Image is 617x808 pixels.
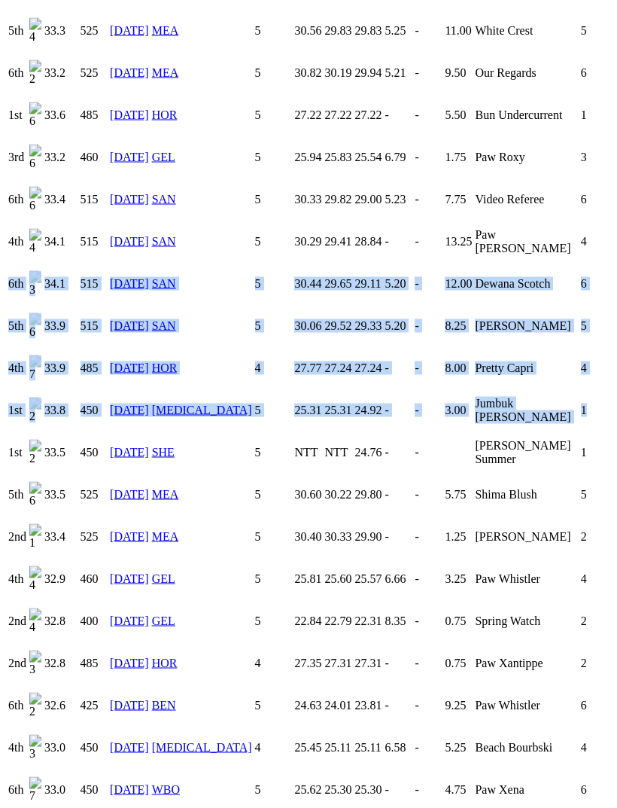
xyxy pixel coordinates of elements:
[444,601,473,642] td: 0.75
[8,11,27,51] td: 5th
[152,277,176,290] a: SAN
[324,432,352,473] td: NTT
[254,559,293,599] td: 5
[474,348,578,389] td: Pretty Capri
[444,348,473,389] td: 8.00
[293,221,322,262] td: 30.29
[44,685,78,726] td: 32.6
[152,699,176,712] a: BEN
[44,221,78,262] td: 34.1
[254,264,293,304] td: 5
[354,264,382,304] td: 29.11
[254,390,293,431] td: 5
[44,727,78,768] td: 33.0
[474,137,578,178] td: Paw Roxy
[29,735,41,761] img: 3
[293,53,322,93] td: 30.82
[474,517,578,557] td: [PERSON_NAME]
[152,572,175,585] a: GEL
[8,601,27,642] td: 2nd
[8,306,27,346] td: 5th
[474,601,578,642] td: Spring Watch
[80,685,108,726] td: 425
[29,102,41,128] img: 6
[8,53,27,93] td: 6th
[384,517,412,557] td: -
[80,474,108,515] td: 525
[254,306,293,346] td: 5
[254,348,293,389] td: 4
[293,559,322,599] td: 25.81
[414,559,442,599] td: -
[444,221,473,262] td: 13.25
[110,404,149,416] a: [DATE]
[414,390,442,431] td: -
[110,530,149,543] a: [DATE]
[580,601,589,642] td: 2
[254,727,293,768] td: 4
[580,53,589,93] td: 6
[384,432,412,473] td: -
[293,390,322,431] td: 25.31
[354,517,382,557] td: 29.90
[110,108,149,121] a: [DATE]
[354,474,382,515] td: 29.80
[152,24,179,37] a: MEA
[474,643,578,684] td: Paw Xantippe
[254,137,293,178] td: 5
[324,11,352,51] td: 29.83
[354,179,382,220] td: 29.00
[444,643,473,684] td: 0.75
[110,657,149,669] a: [DATE]
[29,398,41,423] img: 2
[80,432,108,473] td: 450
[414,179,442,220] td: -
[324,643,352,684] td: 27.31
[580,390,589,431] td: 1
[384,53,412,93] td: 5.21
[384,264,412,304] td: 5.20
[8,643,27,684] td: 2nd
[110,572,149,585] a: [DATE]
[152,657,178,669] a: HOR
[293,179,322,220] td: 30.33
[324,517,352,557] td: 30.33
[324,348,352,389] td: 27.24
[8,137,27,178] td: 3rd
[293,348,322,389] td: 27.77
[580,95,589,136] td: 1
[8,517,27,557] td: 2nd
[152,66,179,79] a: MEA
[29,60,41,86] img: 2
[324,559,352,599] td: 25.60
[354,390,382,431] td: 24.92
[354,559,382,599] td: 25.57
[152,741,252,754] a: [MEDICAL_DATA]
[474,95,578,136] td: Bun Undercurrent
[293,306,322,346] td: 30.06
[444,306,473,346] td: 8.25
[444,137,473,178] td: 1.75
[29,608,41,634] img: 4
[8,221,27,262] td: 4th
[414,53,442,93] td: -
[110,699,149,712] a: [DATE]
[414,517,442,557] td: -
[293,517,322,557] td: 30.40
[254,179,293,220] td: 5
[444,517,473,557] td: 1.25
[293,601,322,642] td: 22.84
[29,187,41,212] img: 6
[254,474,293,515] td: 5
[324,601,352,642] td: 22.79
[474,11,578,51] td: White Crest
[44,432,78,473] td: 33.5
[354,11,382,51] td: 29.83
[80,390,108,431] td: 450
[29,777,41,803] img: 7
[474,179,578,220] td: Video Referee
[29,651,41,676] img: 3
[354,306,382,346] td: 29.33
[384,390,412,431] td: -
[44,348,78,389] td: 33.9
